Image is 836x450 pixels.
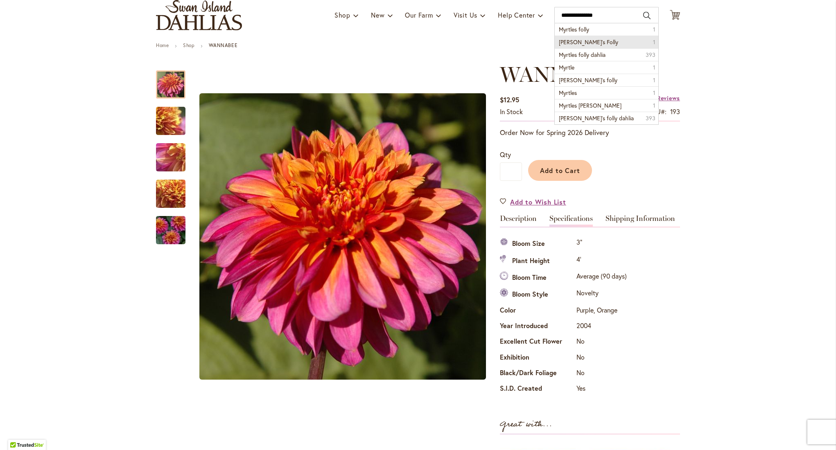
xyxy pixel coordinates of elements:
th: Year Introduced [500,319,574,335]
button: Search [643,9,651,22]
span: Help Center [498,11,535,19]
span: 1 [653,63,655,72]
span: Myrtles [559,89,577,97]
th: Black/Dark Foliage [500,366,574,382]
div: Detailed Product Info [500,215,680,397]
div: WANNABEE [194,62,492,411]
a: Add to Wish List [500,197,566,207]
td: No [574,335,629,350]
td: Average (90 days) [574,270,629,286]
span: Add to Wish List [510,197,566,207]
div: WANNABEEWANNABEEWANNABEE [194,62,492,411]
span: Myrtles folly dahlia [559,51,606,59]
th: S.I.D. Created [500,382,574,397]
td: No [574,350,629,366]
span: In stock [500,107,523,116]
button: Add to Cart [528,160,592,181]
td: Purple, Orange [574,303,629,319]
span: Add to Cart [540,166,581,175]
th: Excellent Cut Flower [500,335,574,350]
a: Shipping Information [606,215,675,227]
iframe: Launch Accessibility Center [6,421,29,444]
span: 1 [653,38,655,46]
p: Order Now for Spring 2026 Delivery [500,128,680,137]
span: 1 [653,25,655,34]
span: 393 [646,114,655,122]
span: Visit Us [454,11,477,19]
div: Product Images [194,62,529,411]
td: 2004 [574,319,629,335]
img: WANNABEE [141,135,200,180]
img: WANNABEE [141,172,200,216]
a: Specifications [549,215,593,227]
span: 393 [646,51,655,59]
a: Shop [183,42,194,48]
span: Our Farm [405,11,433,19]
span: 1 [653,76,655,84]
td: Novelty [574,286,629,303]
a: Home [156,42,169,48]
span: Shop [334,11,350,19]
div: 193 [670,107,680,117]
span: Myrtles [PERSON_NAME] [559,101,621,109]
span: 1 [653,101,655,110]
span: $12.95 [500,95,519,104]
th: Plant Height [500,252,574,269]
img: WANNABEE [141,99,200,143]
td: 4' [574,252,629,269]
strong: Great with... [500,418,552,431]
img: WANNABEE [199,93,486,380]
span: 1 [653,89,655,97]
span: Myrtles folly [559,25,589,33]
span: New [371,11,384,19]
span: [PERSON_NAME]'s folly dahlia [559,114,634,122]
td: No [574,366,629,382]
div: WANNABEE [156,208,185,244]
div: WANNABEE [156,135,194,171]
div: WANNABEE [156,171,194,208]
a: 4 Reviews [650,94,680,102]
div: WANNABEE [156,99,194,135]
th: Bloom Time [500,270,574,286]
span: Reviews [657,94,680,102]
td: Yes [574,382,629,397]
a: Description [500,215,537,227]
span: [PERSON_NAME]’s folly [559,76,617,84]
th: Exhibition [500,350,574,366]
span: WANNABEE [500,61,623,87]
td: 3" [574,236,629,252]
span: Qty [500,150,511,159]
div: WANNABEE [156,62,194,99]
span: Myrtle [559,63,574,71]
th: Bloom Style [500,286,574,303]
th: Bloom Size [500,236,574,252]
th: Color [500,303,574,319]
strong: WANNABEE [209,42,237,48]
div: Availability [500,107,523,117]
img: WANNABEE [141,211,200,250]
span: [PERSON_NAME]'s Folly [559,38,618,46]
